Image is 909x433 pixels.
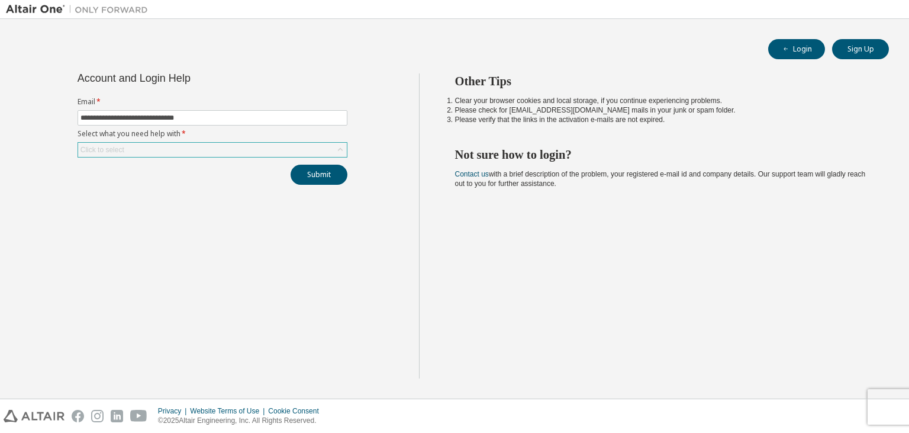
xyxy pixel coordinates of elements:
[455,170,866,188] span: with a brief description of the problem, your registered e-mail id and company details. Our suppo...
[455,115,868,124] li: Please verify that the links in the activation e-mails are not expired.
[4,410,65,422] img: altair_logo.svg
[91,410,104,422] img: instagram.svg
[78,73,294,83] div: Account and Login Help
[455,96,868,105] li: Clear your browser cookies and local storage, if you continue experiencing problems.
[78,143,347,157] div: Click to select
[268,406,325,416] div: Cookie Consent
[455,105,868,115] li: Please check for [EMAIL_ADDRESS][DOMAIN_NAME] mails in your junk or spam folder.
[111,410,123,422] img: linkedin.svg
[80,145,124,155] div: Click to select
[6,4,154,15] img: Altair One
[190,406,268,416] div: Website Terms of Use
[130,410,147,422] img: youtube.svg
[832,39,889,59] button: Sign Up
[158,416,326,426] p: © 2025 Altair Engineering, Inc. All Rights Reserved.
[455,73,868,89] h2: Other Tips
[455,147,868,162] h2: Not sure how to login?
[158,406,190,416] div: Privacy
[72,410,84,422] img: facebook.svg
[78,129,347,139] label: Select what you need help with
[291,165,347,185] button: Submit
[768,39,825,59] button: Login
[455,170,489,178] a: Contact us
[78,97,347,107] label: Email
